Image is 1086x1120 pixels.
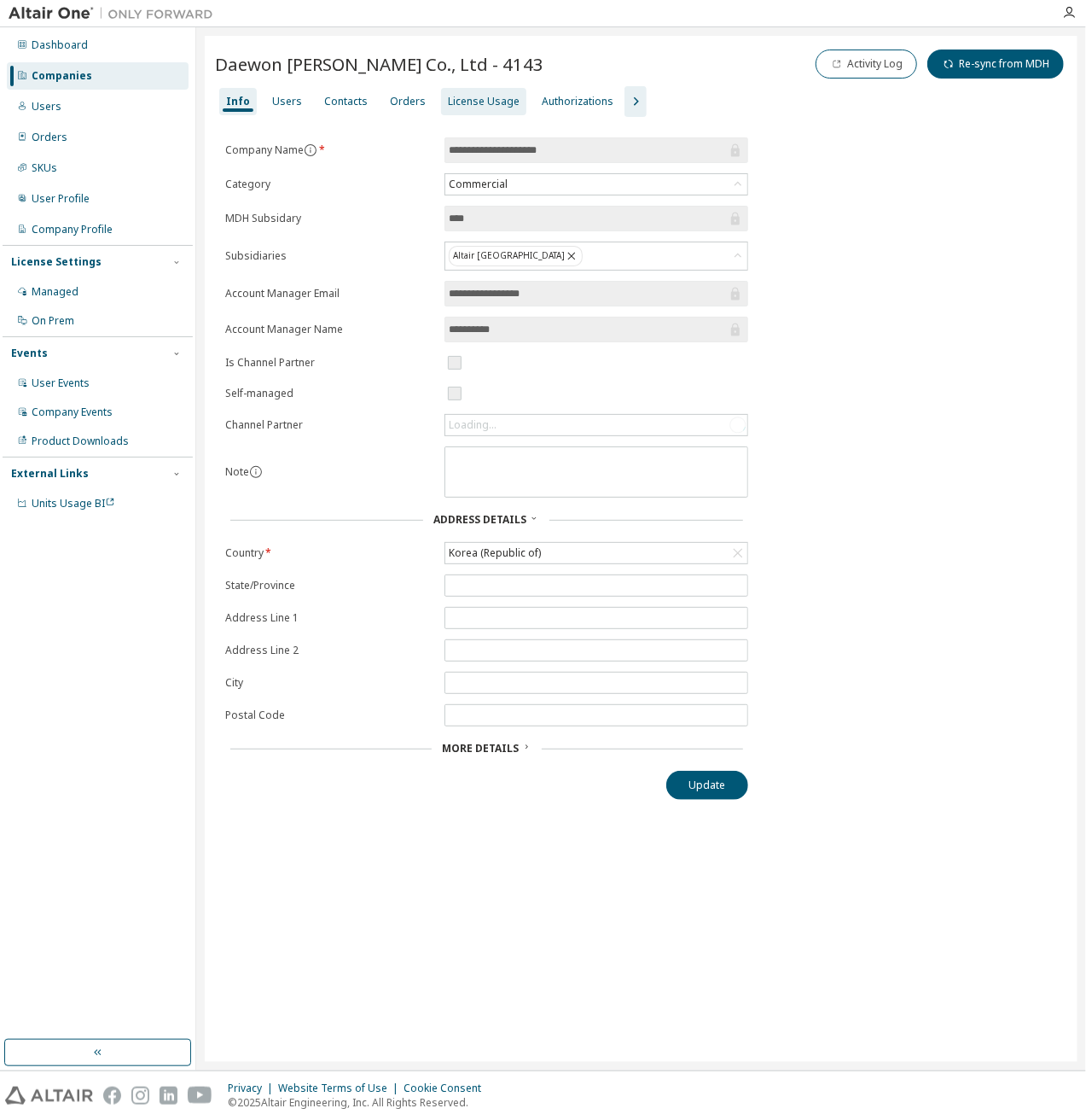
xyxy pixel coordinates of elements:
label: Address Line 1 [225,611,434,625]
img: linkedin.svg [160,1087,177,1105]
div: Contacts [324,95,368,108]
label: Account Manager Name [225,323,434,336]
div: Users [272,95,302,108]
div: Company Events [32,405,113,419]
div: Users [32,100,61,114]
div: Company Profile [32,223,113,236]
div: User Profile [32,192,90,206]
label: City [225,676,434,690]
label: Company Name [225,143,434,157]
div: User Events [32,376,90,390]
img: altair_logo.svg [5,1087,93,1105]
div: Events [11,347,48,360]
button: Update [666,771,748,800]
div: Info [226,95,250,108]
div: Dashboard [32,38,88,52]
button: information [304,143,317,157]
div: External Links [11,467,89,481]
label: Is Channel Partner [225,356,434,370]
label: Note [225,464,249,479]
label: Category [225,178,434,191]
label: MDH Subsidary [225,212,434,225]
div: SKUs [32,161,57,175]
label: Account Manager Email [225,287,434,300]
button: Activity Log [816,50,917,79]
div: Managed [32,285,78,299]
p: © 2025 Altair Engineering, Inc. All Rights Reserved. [228,1095,491,1110]
label: Postal Code [225,709,434,722]
span: Address Details [433,512,526,527]
div: On Prem [32,314,74,328]
div: Privacy [228,1082,278,1095]
button: Re-sync from MDH [927,50,1064,79]
label: Channel Partner [225,418,434,432]
div: Companies [32,69,92,83]
div: Website Terms of Use [278,1082,404,1095]
div: Commercial [445,174,747,195]
div: Altair [GEOGRAPHIC_DATA] [445,242,747,270]
div: Cookie Consent [404,1082,491,1095]
div: License Settings [11,255,102,269]
img: facebook.svg [103,1087,121,1105]
div: Product Downloads [32,435,129,448]
span: More Details [442,741,519,755]
img: Altair One [9,5,222,22]
div: Orders [32,131,67,144]
div: Loading... [449,418,497,432]
label: Self-managed [225,387,434,400]
div: Altair [GEOGRAPHIC_DATA] [449,246,583,266]
label: State/Province [225,579,434,592]
div: Authorizations [542,95,613,108]
span: Daewon [PERSON_NAME] Co., Ltd - 4143 [215,52,543,76]
label: Subsidiaries [225,249,434,263]
div: License Usage [448,95,520,108]
img: youtube.svg [188,1087,212,1105]
div: Korea (Republic of) [445,543,747,563]
span: Units Usage BI [32,496,115,510]
label: Address Line 2 [225,644,434,657]
label: Country [225,546,434,560]
div: Loading... [445,415,747,435]
button: information [249,465,263,479]
img: instagram.svg [131,1087,149,1105]
div: Orders [390,95,426,108]
div: Korea (Republic of) [446,544,543,563]
div: Commercial [446,175,510,194]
